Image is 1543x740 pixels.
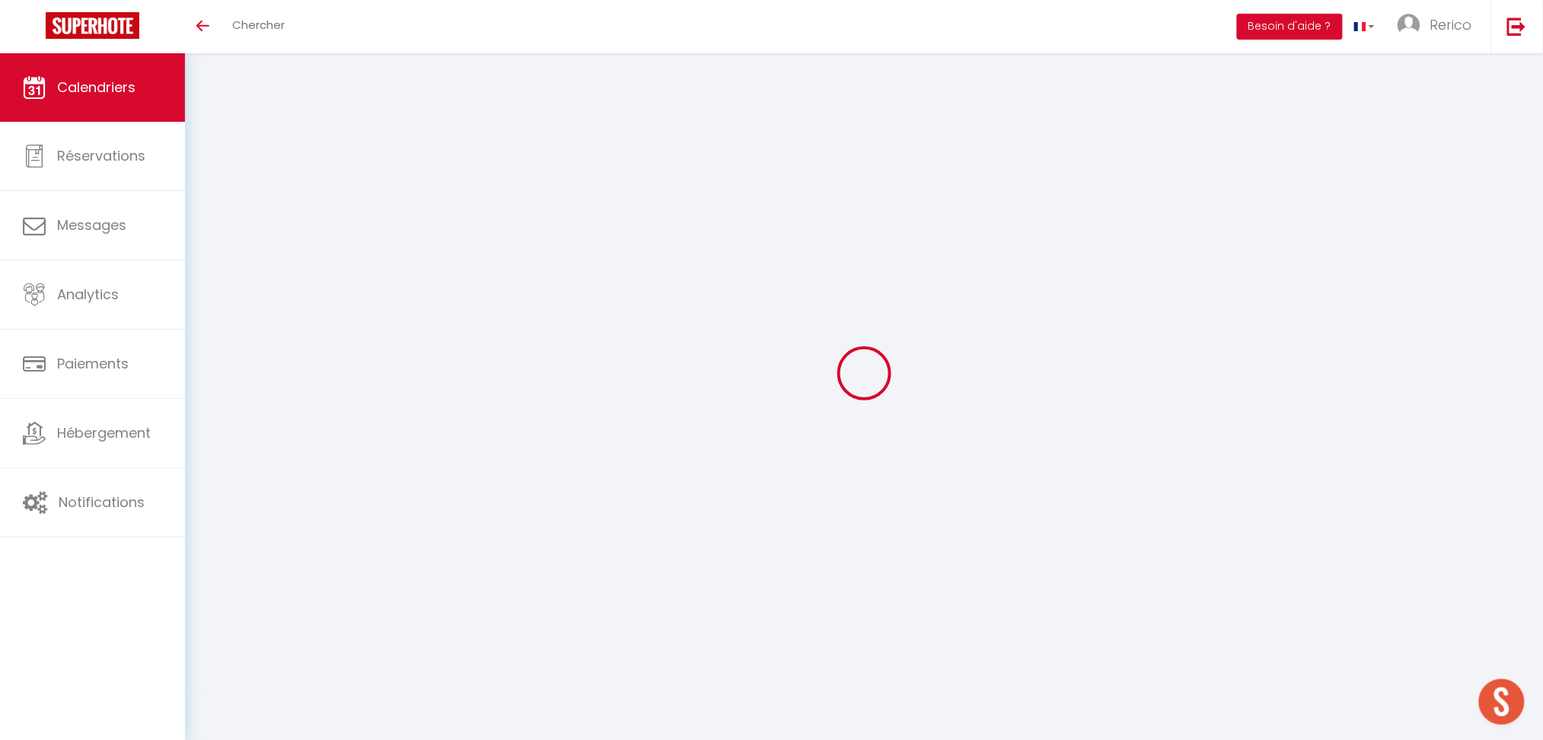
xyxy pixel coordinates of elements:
img: logout [1507,17,1526,36]
img: ... [1398,14,1420,37]
div: Ouvrir le chat [1479,679,1525,725]
span: Paiements [57,354,129,373]
span: Messages [57,215,126,234]
img: Super Booking [46,12,139,39]
span: Calendriers [57,78,135,97]
span: Analytics [57,285,119,304]
span: Rerico [1430,15,1472,34]
span: Chercher [232,17,285,33]
button: Besoin d'aide ? [1237,14,1343,40]
span: Hébergement [57,423,151,442]
span: Réservations [57,146,145,165]
span: Notifications [59,493,145,512]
